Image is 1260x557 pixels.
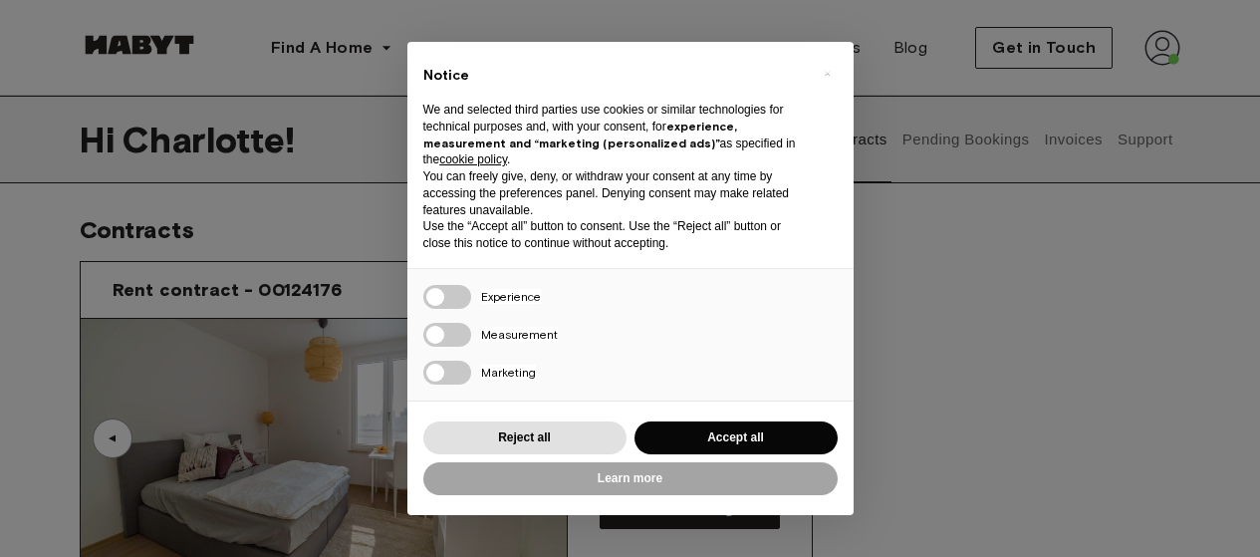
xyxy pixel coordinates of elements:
[423,462,838,495] button: Learn more
[481,289,541,304] span: Experience
[812,58,844,90] button: Close this notice
[423,218,806,252] p: Use the “Accept all” button to consent. Use the “Reject all” button or close this notice to conti...
[423,102,806,168] p: We and selected third parties use cookies or similar technologies for technical purposes and, wit...
[634,421,838,454] button: Accept all
[423,168,806,218] p: You can freely give, deny, or withdraw your consent at any time by accessing the preferences pane...
[824,62,831,86] span: ×
[481,365,536,380] span: Marketing
[439,152,507,166] a: cookie policy
[423,421,627,454] button: Reject all
[423,66,806,86] h2: Notice
[423,119,737,150] strong: experience, measurement and “marketing (personalized ads)”
[481,327,558,342] span: Measurement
